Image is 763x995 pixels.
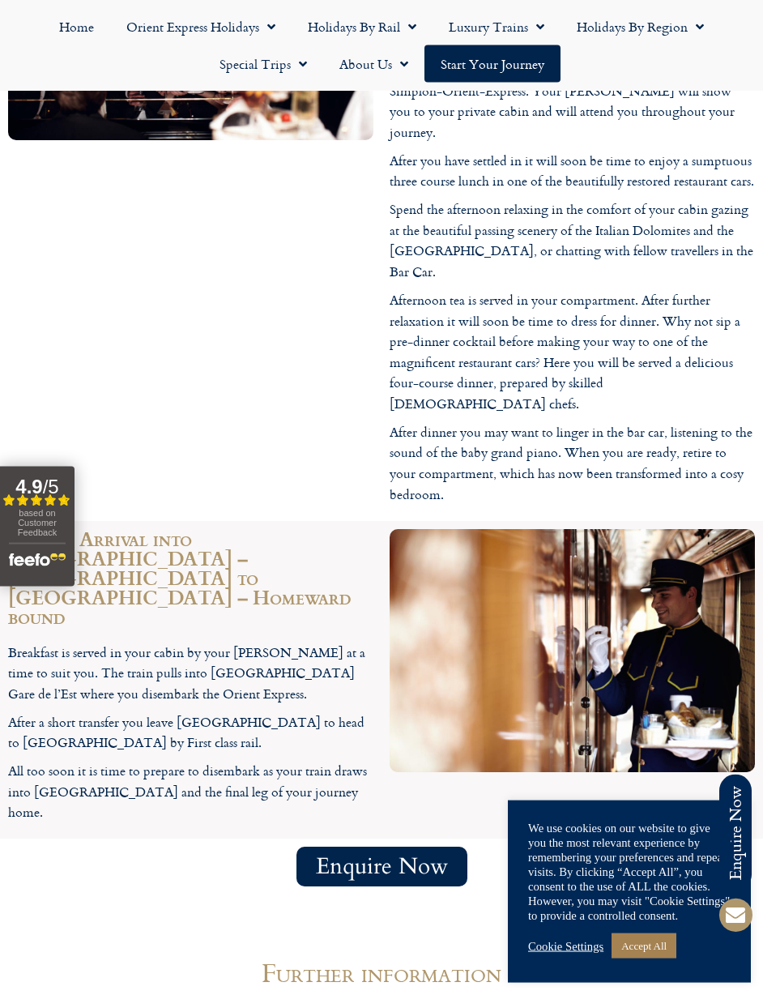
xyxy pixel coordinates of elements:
p: Spend the afternoon relaxing in the comfort of your cabin gazing at the beautiful passing scenery... [390,199,755,282]
p: After a short transfer you leave [GEOGRAPHIC_DATA] to head to [GEOGRAPHIC_DATA] by First class rail. [8,712,373,754]
p: Afternoon tea is served in your compartment. After further relaxation it will soon be time to dre... [390,290,755,415]
h2: Day 6 – Arrival into [GEOGRAPHIC_DATA] – [GEOGRAPHIC_DATA] to [GEOGRAPHIC_DATA] – Homeward bound [8,529,373,626]
img: The Orient Express Luxury Holidays [390,529,755,773]
div: We use cookies on our website to give you the most relevant experience by remembering your prefer... [528,821,731,923]
a: Luxury Trains [433,8,561,45]
a: Holidays by Region [561,8,720,45]
a: Home [43,8,110,45]
a: Accept All [612,933,676,959]
p: Breakfast is served in your cabin by your [PERSON_NAME] at a time to suit you. The train pulls in... [8,643,373,705]
p: Here you board the splendid Wagons-Lits carriages of the Venice Simplon-Orient-Express. Your [PER... [390,60,755,143]
a: About Us [323,45,424,83]
p: After you have settled in it will soon be time to enjoy a sumptuous three course lunch in one of ... [390,151,755,192]
p: After dinner you may want to linger in the bar car, listening to the sound of the baby grand pian... [390,422,755,505]
a: Holidays by Rail [292,8,433,45]
a: Start your Journey [424,45,561,83]
a: Orient Express Holidays [110,8,292,45]
p: All too soon it is time to prepare to disembark as your train draws into [GEOGRAPHIC_DATA] and th... [8,761,373,823]
a: Cookie Settings [528,939,603,954]
a: Special Trips [203,45,323,83]
a: Enquire Now [296,847,467,886]
h1: Further information [8,959,755,985]
nav: Menu [8,8,755,83]
span: Enquire Now [316,856,448,877]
